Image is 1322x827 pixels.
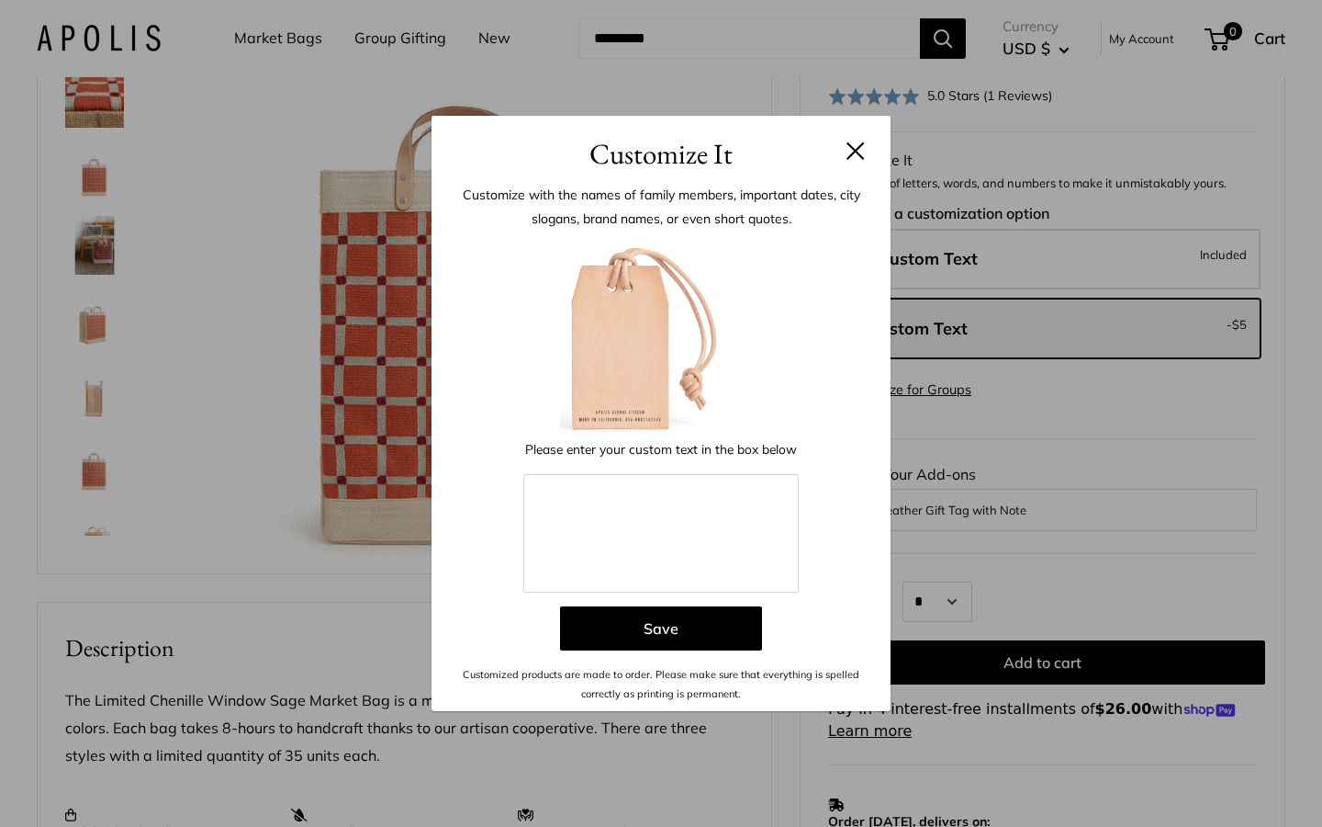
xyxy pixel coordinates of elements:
[459,665,863,703] p: Customized products are made to order. Please make sure that everything is spelled correctly as p...
[560,235,762,437] img: Blank-LuggageTagLetter-forCustomizer.jpg
[459,132,863,176] h3: Customize It
[523,437,799,461] p: Please enter your custom text in the box below
[560,606,762,651] button: Save
[15,757,196,812] iframe: Sign Up via Text for Offers
[459,183,863,231] p: Customize with the names of family members, important dates, city slogans, brand names, or even s...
